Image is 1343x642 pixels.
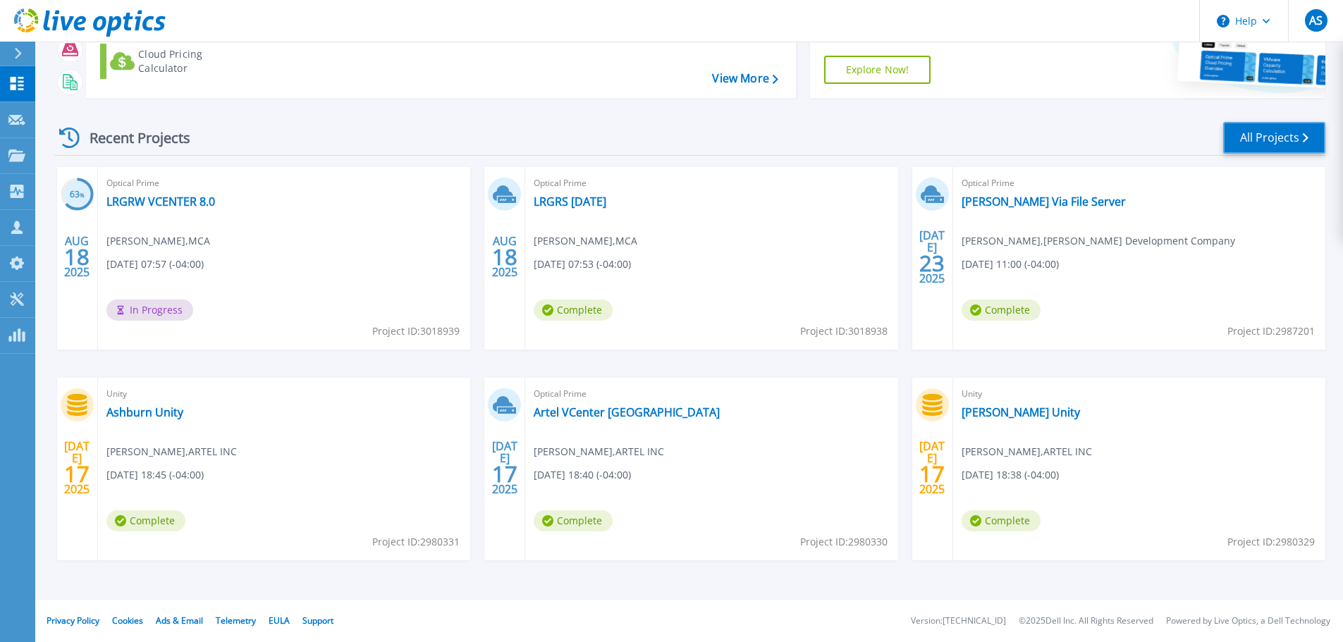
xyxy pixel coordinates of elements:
[138,47,251,75] div: Cloud Pricing Calculator
[269,615,290,626] a: EULA
[63,442,90,493] div: [DATE] 2025
[61,187,94,203] h3: 63
[1227,323,1315,339] span: Project ID: 2987201
[492,251,517,263] span: 18
[1166,617,1330,626] li: Powered by Live Optics, a Dell Technology
[962,175,1317,191] span: Optical Prime
[534,195,606,209] a: LRGRS [DATE]
[534,386,889,402] span: Optical Prime
[112,615,143,626] a: Cookies
[372,534,460,550] span: Project ID: 2980331
[106,175,462,191] span: Optical Prime
[962,405,1080,419] a: [PERSON_NAME] Unity
[106,195,215,209] a: LRGRW VCENTER 8.0
[534,257,631,272] span: [DATE] 07:53 (-04:00)
[800,534,888,550] span: Project ID: 2980330
[302,615,333,626] a: Support
[1227,534,1315,550] span: Project ID: 2980329
[911,617,1006,626] li: Version: [TECHNICAL_ID]
[80,191,85,199] span: %
[962,300,1041,321] span: Complete
[534,300,613,321] span: Complete
[962,510,1041,531] span: Complete
[919,231,945,283] div: [DATE] 2025
[534,467,631,483] span: [DATE] 18:40 (-04:00)
[63,231,90,283] div: AUG 2025
[962,195,1126,209] a: [PERSON_NAME] Via File Server
[919,257,945,269] span: 23
[106,510,185,531] span: Complete
[962,386,1317,402] span: Unity
[106,386,462,402] span: Unity
[64,468,90,480] span: 17
[491,442,518,493] div: [DATE] 2025
[492,468,517,480] span: 17
[712,72,778,85] a: View More
[534,175,889,191] span: Optical Prime
[800,323,888,339] span: Project ID: 3018938
[106,300,193,321] span: In Progress
[1019,617,1153,626] li: © 2025 Dell Inc. All Rights Reserved
[106,405,183,419] a: Ashburn Unity
[156,615,203,626] a: Ads & Email
[962,444,1092,459] span: [PERSON_NAME] , ARTEL INC
[534,405,720,419] a: Artel VCenter [GEOGRAPHIC_DATA]
[919,442,945,493] div: [DATE] 2025
[106,444,237,459] span: [PERSON_NAME] , ARTEL INC
[534,444,664,459] span: [PERSON_NAME] , ARTEL INC
[962,467,1059,483] span: [DATE] 18:38 (-04:00)
[534,233,637,249] span: [PERSON_NAME] , MCA
[824,56,931,84] a: Explore Now!
[216,615,256,626] a: Telemetry
[64,251,90,263] span: 18
[491,231,518,283] div: AUG 2025
[534,510,613,531] span: Complete
[962,257,1059,272] span: [DATE] 11:00 (-04:00)
[106,467,204,483] span: [DATE] 18:45 (-04:00)
[1223,122,1325,154] a: All Projects
[100,44,257,79] a: Cloud Pricing Calculator
[54,121,209,155] div: Recent Projects
[372,323,460,339] span: Project ID: 3018939
[47,615,99,626] a: Privacy Policy
[1309,15,1323,26] span: AS
[962,233,1235,249] span: [PERSON_NAME] , [PERSON_NAME] Development Company
[106,257,204,272] span: [DATE] 07:57 (-04:00)
[106,233,210,249] span: [PERSON_NAME] , MCA
[919,468,945,480] span: 17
